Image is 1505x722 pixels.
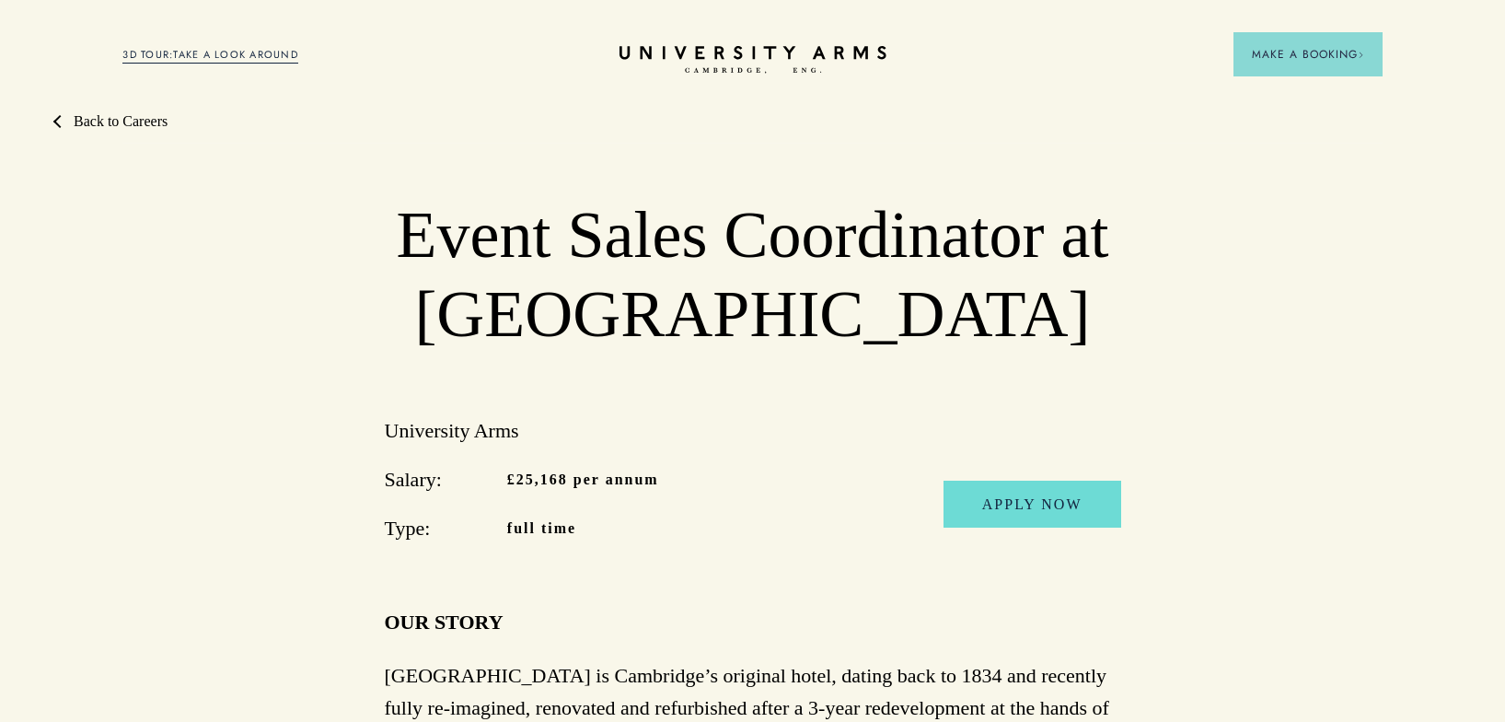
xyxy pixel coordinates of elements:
a: 3D TOUR:TAKE A LOOK AROUND [122,47,298,64]
span: Salary: [385,466,507,494]
a: Home [619,46,886,75]
a: Back to Careers [55,111,168,133]
strong: OUR STORY [385,611,504,634]
span: Make a Booking [1252,46,1364,63]
p: University Arms [385,417,1121,445]
h1: Event Sales Coordinator at [GEOGRAPHIC_DATA] [385,196,1121,354]
span: full time [507,518,753,539]
img: Arrow icon [1358,52,1364,58]
span: Type: [385,515,507,542]
span: £25,168 per annum [507,470,753,490]
button: Make a BookingArrow icon [1233,32,1383,76]
button: Apply now [944,481,1121,529]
